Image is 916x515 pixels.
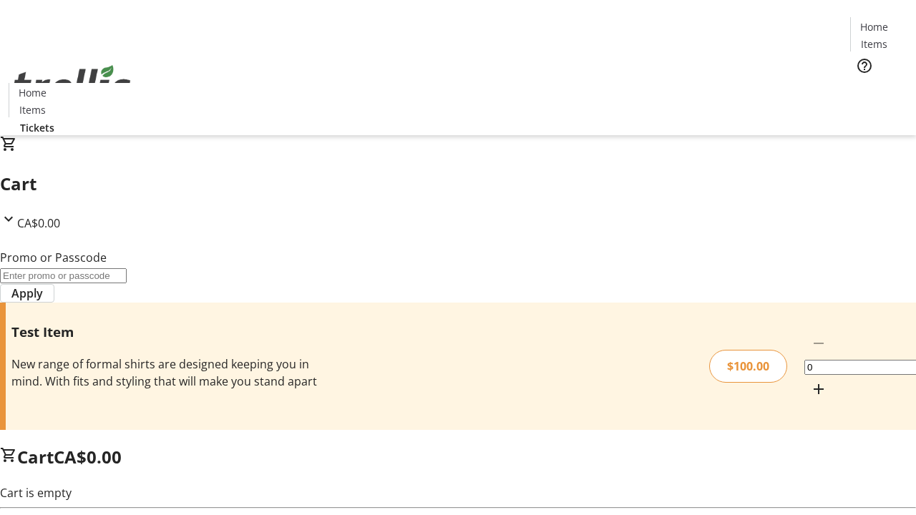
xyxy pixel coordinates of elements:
a: Tickets [9,120,66,135]
h3: Test Item [11,322,324,342]
button: Increment by one [804,375,833,403]
span: Home [860,19,888,34]
span: Home [19,85,47,100]
a: Tickets [850,83,907,98]
button: Help [850,51,879,80]
a: Home [851,19,897,34]
span: Items [19,102,46,117]
a: Items [9,102,55,117]
div: New range of formal shirts are designed keeping you in mind. With fits and styling that will make... [11,355,324,390]
a: Home [9,85,55,100]
span: Items [861,36,887,51]
span: Apply [11,285,43,302]
img: Orient E2E Organization Za7lVJvr3L's Logo [9,49,136,121]
span: CA$0.00 [54,445,122,469]
span: Tickets [20,120,54,135]
span: Tickets [862,83,896,98]
span: CA$0.00 [17,215,60,231]
a: Items [851,36,897,51]
div: $100.00 [709,350,787,383]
